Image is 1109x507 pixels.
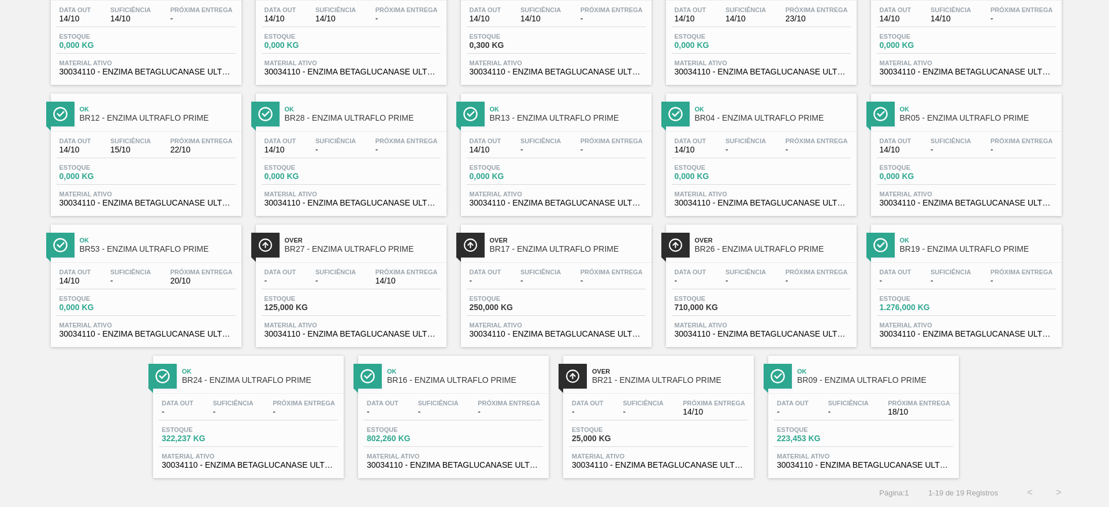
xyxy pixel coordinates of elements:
a: ÍconeOkBR04 - ENZIMA ULTRAFLO PRIMEData out14/10Suficiência-Próxima Entrega-Estoque0,000 KGMateri... [657,85,862,216]
a: ÍconeOkBR53 - ENZIMA ULTRAFLO PRIMEData out14/10Suficiência-Próxima Entrega20/10Estoque0,000 KGMa... [42,216,247,347]
span: 0,000 KG [470,172,550,181]
span: Material ativo [59,322,233,329]
span: Suficiência [931,137,971,144]
span: - [170,14,233,23]
span: - [991,146,1053,154]
span: Data out [470,6,501,13]
span: 1 - 19 de 19 Registros [926,489,998,497]
span: Estoque [675,164,756,171]
span: - [786,146,848,154]
span: - [520,146,561,154]
span: 14/10 [59,146,91,154]
span: Ok [80,106,236,113]
span: Material ativo [675,59,848,66]
span: Over [695,237,851,244]
span: Material ativo [675,322,848,329]
span: 1.276,000 KG [880,303,961,312]
span: Ok [797,368,953,375]
span: BR09 - ENZIMA ULTRAFLO PRIME [797,376,953,385]
span: 322,237 KG [162,434,243,443]
button: < [1015,478,1044,507]
span: Ok [285,106,441,113]
span: 14/10 [375,277,438,285]
span: Ok [387,368,543,375]
span: 30034110 - ENZIMA BETAGLUCANASE ULTRAFLO PRIME [265,199,438,207]
span: 14/10 [520,14,561,23]
span: 125,000 KG [265,303,345,312]
img: Ícone [668,238,683,252]
span: Data out [675,269,706,275]
span: - [110,277,151,285]
span: BR21 - ENZIMA ULTRAFLO PRIME [592,376,748,385]
span: 710,000 KG [675,303,756,312]
span: Próxima Entrega [580,6,643,13]
span: Material ativo [470,59,643,66]
span: Estoque [880,164,961,171]
span: Data out [470,137,501,144]
span: Estoque [59,164,140,171]
span: - [572,408,604,416]
a: ÍconeOverBR26 - ENZIMA ULTRAFLO PRIMEData out-Suficiência-Próxima Entrega-Estoque710,000 KGMateri... [657,216,862,347]
span: Suficiência [110,137,151,144]
a: ÍconeOkBR16 - ENZIMA ULTRAFLO PRIMEData out-Suficiência-Próxima Entrega-Estoque802,260 KGMaterial... [349,347,554,478]
span: BR17 - ENZIMA ULTRAFLO PRIME [490,245,646,254]
span: Suficiência [623,400,663,407]
span: 30034110 - ENZIMA BETAGLUCANASE ULTRAFLO PRIME [470,199,643,207]
span: 30034110 - ENZIMA BETAGLUCANASE ULTRAFLO PRIME [59,68,233,76]
span: Data out [59,137,91,144]
span: BR13 - ENZIMA ULTRAFLO PRIME [490,114,646,122]
span: Data out [880,6,911,13]
span: 14/10 [265,146,296,154]
span: 223,453 KG [777,434,858,443]
span: 15/10 [110,146,151,154]
span: Estoque [470,33,550,40]
span: Material ativo [470,191,643,197]
span: Próxima Entrega [786,6,848,13]
img: Ícone [463,238,478,252]
a: ÍconeOkBR28 - ENZIMA ULTRAFLO PRIMEData out14/10Suficiência-Próxima Entrega-Estoque0,000 KGMateri... [247,85,452,216]
span: 14/10 [59,277,91,285]
span: - [213,408,253,416]
span: 14/10 [880,146,911,154]
span: 14/10 [931,14,971,23]
span: Data out [470,269,501,275]
span: Estoque [367,426,448,433]
span: Ok [182,368,338,375]
span: 30034110 - ENZIMA BETAGLUCANASE ULTRAFLO PRIME [470,330,643,338]
span: Próxima Entrega [786,137,848,144]
span: Material ativo [265,191,438,197]
span: - [623,408,663,416]
span: Estoque [265,164,345,171]
span: Material ativo [59,191,233,197]
span: Próxima Entrega [991,137,1053,144]
span: Página : 1 [879,489,909,497]
a: ÍconeOverBR17 - ENZIMA ULTRAFLO PRIMEData out-Suficiência-Próxima Entrega-Estoque250,000 KGMateri... [452,216,657,347]
span: Próxima Entrega [170,269,233,275]
span: Estoque [265,33,345,40]
span: - [520,277,561,285]
span: 18/10 [888,408,950,416]
span: Material ativo [880,191,1053,197]
span: 14/10 [315,14,356,23]
span: Data out [265,137,296,144]
span: Material ativo [367,453,540,460]
span: 14/10 [675,146,706,154]
span: Suficiência [110,269,151,275]
span: Próxima Entrega [580,137,643,144]
span: Suficiência [931,269,971,275]
span: Próxima Entrega [375,137,438,144]
span: Data out [675,6,706,13]
a: ÍconeOkBR24 - ENZIMA ULTRAFLO PRIMEData out-Suficiência-Próxima Entrega-Estoque322,237 KGMaterial... [144,347,349,478]
span: - [315,146,356,154]
span: BR28 - ENZIMA ULTRAFLO PRIME [285,114,441,122]
span: - [375,146,438,154]
img: Ícone [360,369,375,383]
span: Suficiência [931,6,971,13]
span: Data out [777,400,809,407]
img: Ícone [53,107,68,121]
span: Próxima Entrega [170,6,233,13]
span: - [580,277,643,285]
span: - [675,277,706,285]
span: - [880,277,911,285]
span: Data out [880,269,911,275]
